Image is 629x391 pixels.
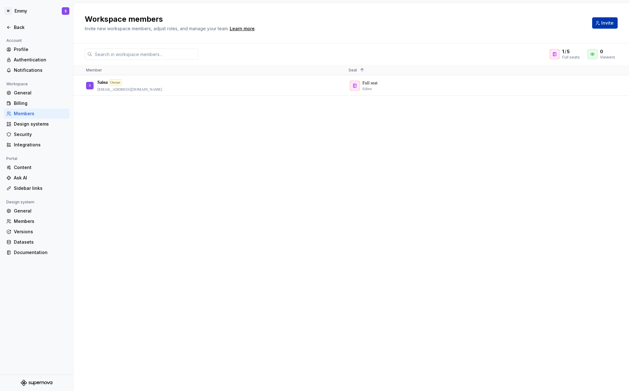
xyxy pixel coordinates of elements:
a: Learn more [230,25,255,32]
a: Members [4,216,69,226]
span: . [229,26,256,31]
a: Notifications [4,65,69,75]
div: S [89,79,91,92]
div: Members [14,218,67,224]
div: Versions [14,229,67,235]
div: Account [4,37,24,44]
div: Notifications [14,67,67,73]
button: WEmmyS [1,4,72,18]
a: Authentication [4,55,69,65]
span: Member [86,68,102,72]
div: / [562,48,580,55]
a: Documentation [4,247,69,258]
div: Design system [4,198,37,206]
button: Invite [592,17,618,29]
a: Content [4,162,69,173]
a: Datasets [4,237,69,247]
a: Versions [4,227,69,237]
p: Saioa [97,79,108,86]
div: Viewers [600,55,615,60]
a: General [4,206,69,216]
div: Content [14,164,67,171]
div: Documentation [14,249,67,256]
div: Sidebar links [14,185,67,191]
div: Integrations [14,142,67,148]
span: 0 [600,48,603,55]
div: Datasets [14,239,67,245]
svg: Supernova Logo [21,380,52,386]
span: 5 [567,48,570,55]
span: Invite [601,20,614,26]
span: Invite new workspace members, adjust roles, and manage your team. [85,26,229,31]
a: Ask AI [4,173,69,183]
h2: Workspace members [85,14,585,24]
a: Sidebar links [4,183,69,193]
div: Portal [4,155,20,162]
a: Security [4,129,69,139]
a: Members [4,109,69,119]
p: [EMAIL_ADDRESS][DOMAIN_NAME] [97,87,162,92]
div: Emmy [14,8,27,14]
div: Design systems [14,121,67,127]
div: Authentication [14,57,67,63]
div: Profile [14,46,67,53]
div: Billing [14,100,67,106]
div: General [14,90,67,96]
div: General [14,208,67,214]
div: Back [14,24,67,31]
input: Search in workspace members... [92,48,198,60]
div: Ask AI [14,175,67,181]
a: Design systems [4,119,69,129]
div: W [4,7,12,15]
div: Owner [109,79,122,86]
a: Back [4,22,69,32]
a: Profile [4,44,69,54]
div: Full seats [562,55,580,60]
a: Billing [4,98,69,108]
a: Integrations [4,140,69,150]
div: S [65,8,67,14]
span: Seat [349,68,357,72]
span: 1 [562,48,564,55]
div: Workspace [4,80,30,88]
div: Security [14,131,67,138]
a: General [4,88,69,98]
div: Members [14,110,67,117]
